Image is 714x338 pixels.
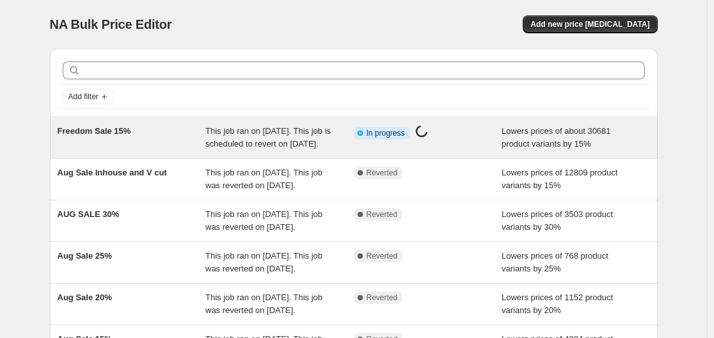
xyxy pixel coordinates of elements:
[205,293,322,315] span: This job ran on [DATE]. This job was reverted on [DATE].
[367,128,405,138] span: In progress
[523,15,657,33] button: Add new price [MEDICAL_DATA]
[502,126,611,149] span: Lowers prices of about 30681 product variants by 15%
[63,89,114,104] button: Add filter
[205,209,322,232] span: This job ran on [DATE]. This job was reverted on [DATE].
[68,92,99,102] span: Add filter
[502,293,613,315] span: Lowers prices of 1152 product variants by 20%
[367,209,398,220] span: Reverted
[502,168,617,190] span: Lowers prices of 12809 product variants by 15%
[58,168,167,177] span: Aug Sale Inhouse and V cut
[58,126,131,136] span: Freedom Sale 15%
[530,19,649,29] span: Add new price [MEDICAL_DATA]
[502,209,613,232] span: Lowers prices of 3503 product variants by 30%
[205,126,331,149] span: This job ran on [DATE]. This job is scheduled to revert on [DATE].
[367,168,398,178] span: Reverted
[58,293,112,302] span: Aug Sale 20%
[367,251,398,261] span: Reverted
[205,168,322,190] span: This job ran on [DATE]. This job was reverted on [DATE].
[58,209,120,219] span: AUG SALE 30%
[367,293,398,303] span: Reverted
[58,251,112,261] span: Aug Sale 25%
[502,251,608,273] span: Lowers prices of 768 product variants by 25%
[205,251,322,273] span: This job ran on [DATE]. This job was reverted on [DATE].
[50,17,172,31] span: NA Bulk Price Editor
